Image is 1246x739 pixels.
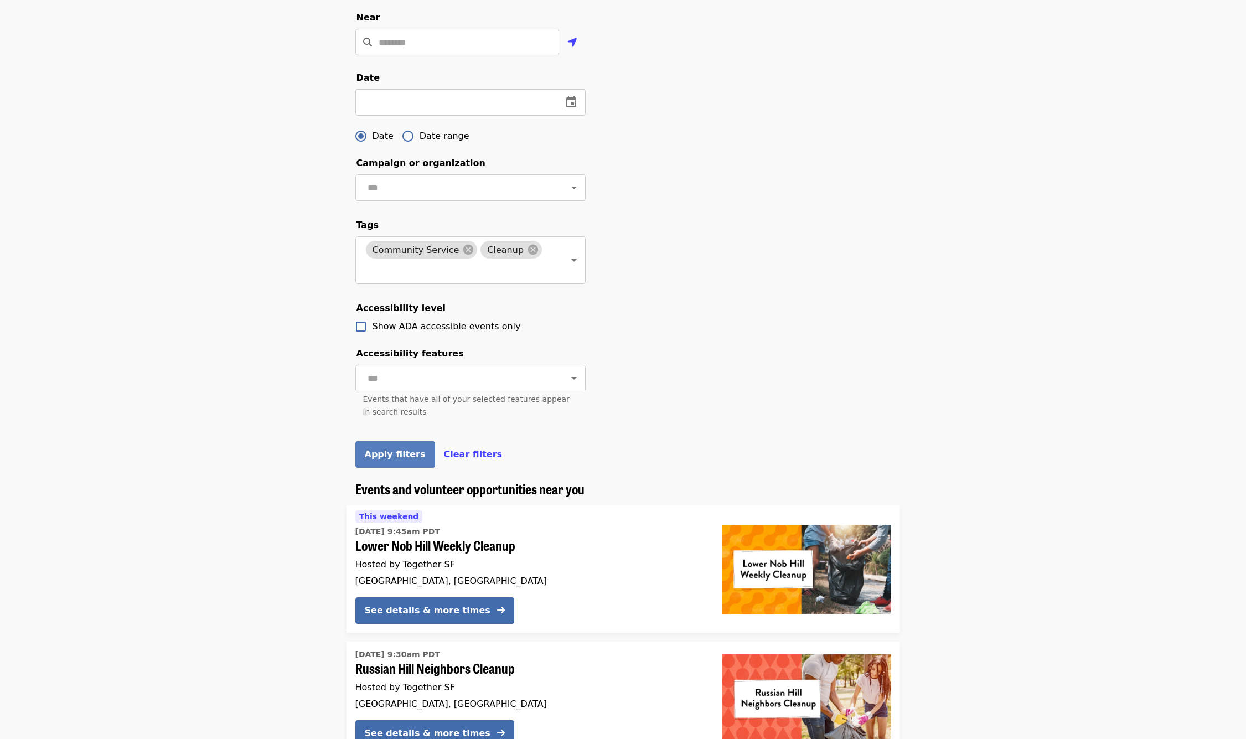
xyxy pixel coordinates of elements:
[566,252,582,268] button: Open
[566,370,582,386] button: Open
[355,441,435,468] button: Apply filters
[356,73,380,83] span: Date
[356,12,380,23] span: Near
[379,29,559,55] input: Location
[722,525,891,613] img: Lower Nob Hill Weekly Cleanup organized by Together SF
[355,649,440,660] time: [DATE] 9:30am PDT
[355,559,455,570] span: Hosted by Together SF
[355,538,704,554] span: Lower Nob Hill Weekly Cleanup
[355,526,440,538] time: [DATE] 9:45am PDT
[355,660,704,676] span: Russian Hill Neighbors Cleanup
[365,449,426,459] span: Apply filters
[559,30,586,56] button: Use my location
[356,303,446,313] span: Accessibility level
[480,245,530,255] span: Cleanup
[366,245,466,255] span: Community Service
[497,605,505,616] i: arrow-right icon
[363,37,372,48] i: search icon
[355,597,514,624] button: See details & more times
[355,576,704,586] div: [GEOGRAPHIC_DATA], [GEOGRAPHIC_DATA]
[365,604,490,617] div: See details & more times
[373,321,521,332] span: Show ADA accessible events only
[420,130,469,143] span: Date range
[373,130,394,143] span: Date
[356,348,464,359] span: Accessibility features
[366,241,478,259] div: Community Service
[363,395,570,416] span: Events that have all of your selected features appear in search results
[355,479,585,498] span: Events and volunteer opportunities near you
[480,241,542,259] div: Cleanup
[356,220,379,230] span: Tags
[567,36,577,49] i: location-arrow icon
[558,89,585,116] button: change date
[497,728,505,738] i: arrow-right icon
[444,449,503,459] span: Clear filters
[355,682,455,693] span: Hosted by Together SF
[444,448,503,461] button: Clear filters
[566,180,582,195] button: Open
[347,505,900,633] a: See details for "Lower Nob Hill Weekly Cleanup"
[355,699,704,709] div: [GEOGRAPHIC_DATA], [GEOGRAPHIC_DATA]
[359,512,419,521] span: This weekend
[356,158,485,168] span: Campaign or organization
